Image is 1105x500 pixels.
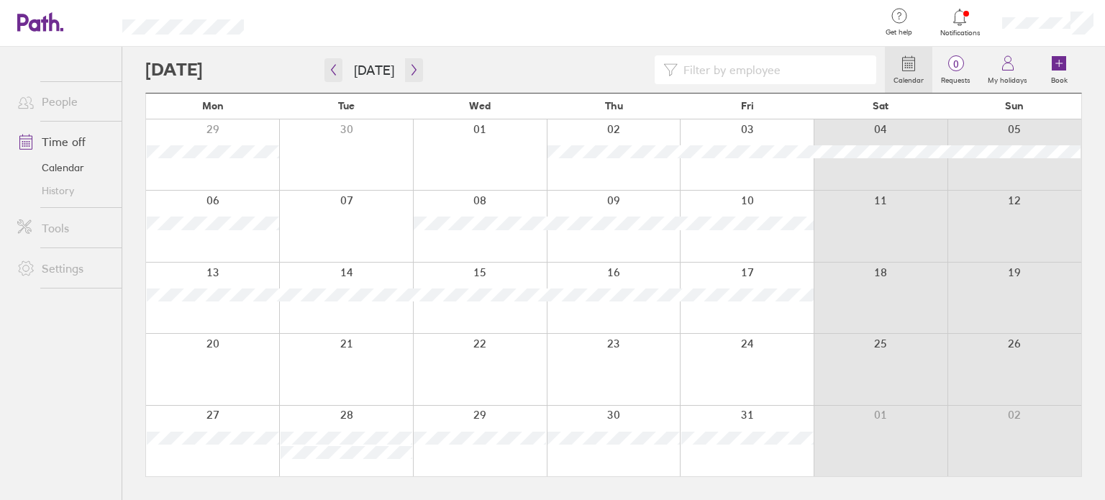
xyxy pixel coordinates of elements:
span: 0 [932,58,979,70]
input: Filter by employee [678,56,868,83]
span: Sun [1005,100,1024,112]
a: Time off [6,127,122,156]
span: Fri [741,100,754,112]
a: My holidays [979,47,1036,93]
label: Book [1042,72,1076,85]
a: Tools [6,214,122,242]
span: Get help [876,28,922,37]
a: Book [1036,47,1082,93]
span: Wed [469,100,491,112]
a: Settings [6,254,122,283]
span: Tue [338,100,355,112]
span: Thu [605,100,623,112]
a: 0Requests [932,47,979,93]
span: Mon [202,100,224,112]
a: History [6,179,122,202]
a: People [6,87,122,116]
label: Requests [932,72,979,85]
a: Calendar [6,156,122,179]
span: Notifications [937,29,983,37]
button: [DATE] [342,58,406,82]
label: My holidays [979,72,1036,85]
a: Calendar [885,47,932,93]
a: Notifications [937,7,983,37]
label: Calendar [885,72,932,85]
span: Sat [873,100,888,112]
